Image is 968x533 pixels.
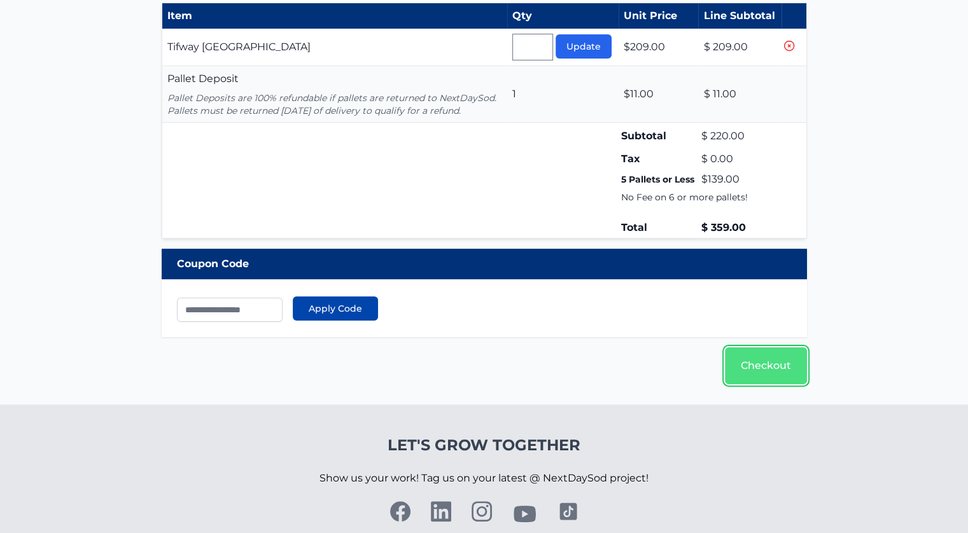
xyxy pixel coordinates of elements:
[619,169,698,190] td: 5 Pallets or Less
[556,34,612,59] button: Update
[698,149,781,169] td: $ 0.00
[619,149,698,169] td: Tax
[698,218,781,239] td: $ 359.00
[698,29,781,66] td: $ 209.00
[619,123,698,149] td: Subtotal
[698,3,781,29] th: Line Subtotal
[619,3,698,29] th: Unit Price
[725,347,807,384] a: Checkout
[309,302,362,315] span: Apply Code
[319,435,649,455] h4: Let's Grow Together
[162,249,807,279] div: Coupon Code
[619,218,698,239] td: Total
[293,296,378,321] button: Apply Code
[507,3,619,29] th: Qty
[698,123,781,149] td: $ 220.00
[698,66,781,123] td: $ 11.00
[619,66,698,123] td: $11.00
[621,191,779,204] p: No Fee on 6 or more pallets!
[507,66,619,123] td: 1
[162,66,507,123] td: Pallet Deposit
[698,169,781,190] td: $139.00
[162,29,507,66] td: Tifway [GEOGRAPHIC_DATA]
[619,29,698,66] td: $209.00
[162,3,507,29] th: Item
[167,92,503,117] p: Pallet Deposits are 100% refundable if pallets are returned to NextDaySod. Pallets must be return...
[319,455,649,501] p: Show us your work! Tag us on your latest @ NextDaySod project!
